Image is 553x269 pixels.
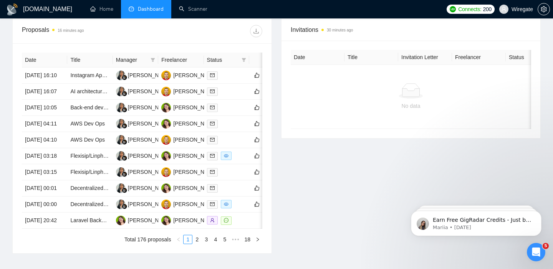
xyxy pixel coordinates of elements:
span: filter [240,54,248,66]
li: 1 [183,235,192,244]
td: AI architecture and workflow [67,84,113,100]
button: right [253,235,262,244]
div: [PERSON_NAME] [128,135,172,144]
a: Instagram App API upgrades and improvements [70,72,184,78]
li: Previous Page [174,235,183,244]
span: mail [210,202,215,206]
th: Date [22,53,67,68]
a: MS[PERSON_NAME] [161,120,217,126]
td: [DATE] 04:10 [22,132,67,148]
img: GA [116,151,126,161]
a: GA[PERSON_NAME] [116,120,172,126]
button: like [252,71,262,80]
span: Invitations [291,25,531,35]
a: 4 [211,235,220,244]
div: [PERSON_NAME] [173,200,217,208]
img: GA [116,200,126,209]
div: [PERSON_NAME] [173,71,217,79]
img: GA [116,135,126,145]
img: gigradar-bm.png [122,107,127,112]
img: MS [161,135,171,145]
span: mail [210,121,215,126]
a: GA[PERSON_NAME] [116,136,172,142]
iframe: Intercom live chat [527,243,545,261]
a: 2 [193,235,201,244]
img: GA [116,71,126,80]
th: Date [291,50,344,65]
button: like [252,119,262,128]
div: [PERSON_NAME] [173,87,217,96]
div: [PERSON_NAME] [173,168,217,176]
div: [PERSON_NAME] [173,216,217,224]
a: searchScanner [179,6,207,12]
span: mail [210,89,215,94]
button: like [252,135,262,144]
span: like [254,185,260,191]
td: [DATE] 00:00 [22,196,67,213]
td: [DATE] 16:10 [22,68,67,84]
span: mail [210,186,215,190]
div: [PERSON_NAME] [128,152,172,160]
div: [PERSON_NAME] [128,200,172,208]
div: [PERSON_NAME] [128,103,172,112]
div: [PERSON_NAME] [128,119,172,128]
a: MS[PERSON_NAME] [161,72,217,78]
div: [PERSON_NAME] [173,152,217,160]
a: 18 [242,235,253,244]
a: Flexisip/Linphone Deployment AWS [70,153,156,159]
li: Next 5 Pages [229,235,242,244]
span: eye [224,202,228,206]
button: like [252,200,262,209]
button: like [252,167,262,177]
a: Flexisip/Linphone Deployment AWS [70,169,156,175]
span: like [254,137,260,143]
a: MS[PERSON_NAME] [161,185,217,191]
span: download [250,28,262,34]
span: user [501,7,507,12]
button: setting [538,3,550,15]
a: GA[PERSON_NAME] [116,185,172,191]
button: like [252,183,262,193]
img: GA [116,103,126,112]
img: MS [161,87,171,96]
span: like [254,104,260,111]
time: 30 minutes ago [327,28,353,32]
img: gigradar-bm.png [122,188,127,193]
a: GA[PERSON_NAME] [116,88,172,94]
span: like [254,120,260,127]
img: gigradar-bm.png [122,139,127,145]
div: [PERSON_NAME] [128,168,172,176]
img: MS [161,151,171,161]
td: [DATE] 16:07 [22,84,67,100]
img: upwork-logo.png [450,6,456,12]
td: Instagram App API upgrades and improvements [67,68,113,84]
img: MS [161,103,171,112]
button: left [174,235,183,244]
td: [DATE] 10:05 [22,100,67,116]
div: [PERSON_NAME] [128,216,172,224]
span: mail [210,153,215,158]
img: gigradar-bm.png [122,123,127,129]
img: gigradar-bm.png [122,75,127,80]
td: [DATE] 03:18 [22,148,67,164]
li: Total 176 proposals [124,235,171,244]
span: like [254,153,260,159]
a: Decentralized Network - DePIN x AI Project [70,185,174,191]
div: [PERSON_NAME] [173,103,217,112]
a: MS[PERSON_NAME] [161,136,217,142]
a: 3 [202,235,210,244]
th: Freelancer [452,50,506,65]
td: Decentralized Network - DePIN x AI Project [67,196,113,213]
span: 5 [543,243,549,249]
span: mail [210,73,215,78]
div: [PERSON_NAME] [173,184,217,192]
span: 200 [483,5,492,13]
a: MS[PERSON_NAME] [161,104,217,110]
td: Flexisip/Linphone Deployment AWS [67,164,113,180]
img: GA [116,183,126,193]
span: user-add [210,218,215,223]
img: MS [161,167,171,177]
span: filter [151,58,155,62]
